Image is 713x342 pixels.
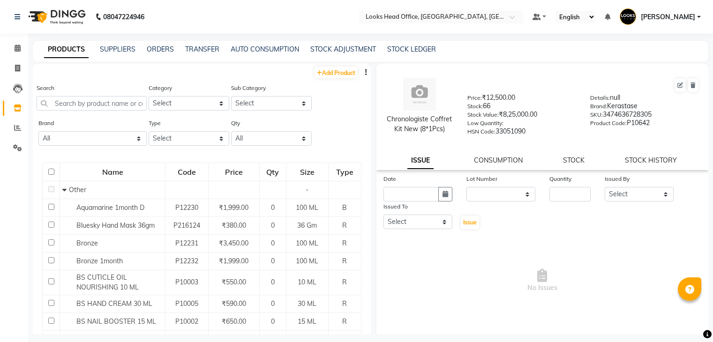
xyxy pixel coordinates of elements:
img: avatar [403,78,436,111]
a: SUPPLIERS [100,45,135,53]
span: 0 [271,278,275,286]
a: STOCK HISTORY [625,156,677,164]
label: Low Quantity: [467,119,503,127]
span: Issue [463,219,477,226]
span: P10005 [175,299,198,308]
span: 100 ML [296,257,318,265]
label: Stock Value: [467,111,499,119]
span: P10002 [175,317,198,326]
span: ₹1,999.00 [219,257,248,265]
label: Lot Number [466,175,497,183]
div: P10642 [590,118,699,131]
img: logo [24,4,88,30]
span: ₹380.00 [222,221,246,230]
a: STOCK ADJUSTMENT [310,45,376,53]
label: HSN Code: [467,127,495,136]
a: CONSUMPTION [474,156,523,164]
span: ₹1,999.00 [219,203,248,212]
label: Issued To [383,202,408,211]
a: TRANSFER [185,45,219,53]
label: Details: [590,94,610,102]
div: 3474636728305 [590,110,699,123]
div: ₹12,500.00 [467,93,576,106]
span: [PERSON_NAME] [641,12,695,22]
span: BS CUTICLE OIL NOURISHING 10 ML [76,273,139,291]
b: 08047224946 [103,4,144,30]
label: Quantity [549,175,571,183]
a: PRODUCTS [44,41,89,58]
a: AUTO CONSUMPTION [231,45,299,53]
label: Date [383,175,396,183]
label: Price: [467,94,482,102]
img: Naveendra Prasad [620,8,636,25]
span: R [342,221,347,230]
span: 0 [271,221,275,230]
span: R [342,239,347,247]
span: 100 ML [296,203,318,212]
span: BS HAND CREAM 30 ML [76,299,152,308]
label: SKU: [590,111,603,119]
a: ORDERS [147,45,174,53]
span: R [342,278,347,286]
div: Size [287,164,328,180]
span: P12231 [175,239,198,247]
iframe: chat widget [674,305,704,333]
span: ₹650.00 [222,317,246,326]
div: ₹8,25,000.00 [467,110,576,123]
label: Qty [231,119,240,127]
label: Type [149,119,161,127]
span: P216124 [173,221,200,230]
span: BS NAIL BOOSTER 15 ML [76,317,156,326]
span: 0 [271,203,275,212]
span: No Issues [383,234,702,327]
div: Qty [260,164,285,180]
span: 15 ML [298,317,316,326]
span: R [342,299,347,308]
span: 36 Gm [297,221,317,230]
input: Search by product name or code [37,96,147,111]
div: Chronologiste Coffret Kit New (8*1Pcs) [386,114,454,134]
span: R [342,257,347,265]
span: 0 [271,257,275,265]
div: Code [166,164,208,180]
span: P10003 [175,278,198,286]
a: STOCK [563,156,585,164]
span: P12230 [175,203,198,212]
label: Issued By [605,175,630,183]
button: Issue [461,216,479,229]
label: Product Code: [590,119,627,127]
div: 33051090 [467,126,576,140]
span: Aquamarine 1month D [76,203,144,212]
span: 0 [271,299,275,308]
span: ₹590.00 [222,299,246,308]
a: Add Product [315,67,358,78]
span: Other [69,186,86,194]
span: Bronze [76,239,98,247]
span: 30 ML [298,299,316,308]
label: Category [149,84,172,92]
div: null [590,93,699,106]
label: Search [37,84,54,92]
div: Kerastase [590,101,699,114]
span: ₹3,450.00 [219,239,248,247]
div: Type [329,164,360,180]
a: STOCK LEDGER [387,45,436,53]
span: ₹550.00 [222,278,246,286]
span: Collapse Row [62,186,69,194]
span: B [342,203,347,212]
div: 66 [467,101,576,114]
label: Stock: [467,102,483,111]
span: 100 ML [296,239,318,247]
span: - [306,186,308,194]
span: 10 ML [298,278,316,286]
span: Bronze 1month [76,257,123,265]
label: Sub Category [231,84,266,92]
label: Brand: [590,102,607,111]
span: P12232 [175,257,198,265]
span: R [342,317,347,326]
div: Name [60,164,165,180]
a: ISSUE [407,152,434,169]
div: Price [209,164,259,180]
span: 0 [271,317,275,326]
span: 0 [271,239,275,247]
